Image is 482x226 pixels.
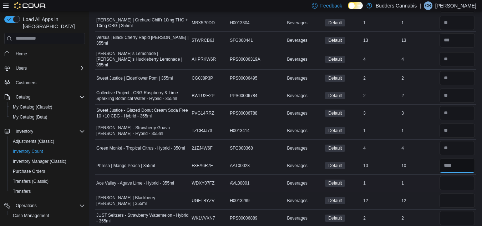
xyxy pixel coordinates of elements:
[16,203,37,209] span: Operations
[10,187,85,196] span: Transfers
[328,75,342,81] span: Default
[192,37,214,43] span: 5TWRCB6J
[10,137,57,146] a: Adjustments (Classic)
[328,197,342,204] span: Default
[228,126,285,135] div: H0013414
[13,127,85,136] span: Inventory
[287,37,307,43] span: Beverages
[1,92,88,102] button: Catalog
[228,214,285,222] div: PPS00006889
[325,92,345,99] span: Default
[96,163,155,169] span: Phresh | Mango Peach | 355ml
[400,126,438,135] div: 1
[16,94,30,100] span: Catalog
[13,114,47,120] span: My Catalog (Beta)
[400,19,438,27] div: 1
[13,213,49,219] span: Cash Management
[96,212,189,224] span: JUST Seltzers - Strawberry Watermelon - Hybrid - 355ml
[228,74,285,82] div: PPS00006495
[435,1,476,10] p: [PERSON_NAME]
[10,157,85,166] span: Inventory Manager (Classic)
[328,145,342,151] span: Default
[7,102,88,112] button: My Catalog (Classic)
[325,197,345,204] span: Default
[96,17,189,29] span: [PERSON_NAME] | Orchard Chill’r 10mg THC + 10mg CBG | 355ml
[96,35,189,46] span: Versus | Black Cherry Rapid [PERSON_NAME] | 355ml
[400,74,438,82] div: 2
[400,196,438,205] div: 12
[13,64,85,72] span: Users
[192,128,212,134] span: TZCRJJ73
[376,1,417,10] p: Budders Cannabis
[1,63,88,73] button: Users
[287,215,307,221] span: Beverages
[16,65,27,71] span: Users
[362,196,400,205] div: 12
[10,147,85,156] span: Inventory Count
[96,90,189,101] span: Collective Project - CBG Raspberry & Lime Sparkling Botanical Water - Hybrid - 355ml
[13,201,40,210] button: Operations
[328,127,342,134] span: Default
[287,145,307,151] span: Beverages
[328,37,342,44] span: Default
[192,20,215,26] span: MBX5P0DD
[13,139,54,144] span: Adjustments (Classic)
[10,103,55,111] a: My Catalog (Classic)
[348,2,363,9] input: Dark Mode
[400,144,438,152] div: 4
[328,110,342,116] span: Default
[325,19,345,26] span: Default
[13,201,85,210] span: Operations
[13,50,30,58] a: Home
[13,64,30,72] button: Users
[325,75,345,82] span: Default
[325,127,345,134] span: Default
[13,159,66,164] span: Inventory Manager (Classic)
[10,113,85,121] span: My Catalog (Beta)
[13,179,49,184] span: Transfers (Classic)
[10,177,85,186] span: Transfers (Classic)
[325,145,345,152] span: Default
[10,113,50,121] a: My Catalog (Beta)
[362,36,400,45] div: 13
[1,201,88,211] button: Operations
[10,177,51,186] a: Transfers (Classic)
[96,75,173,81] span: Sweet Justice | Elderflower Pom | 355ml
[13,78,85,87] span: Customers
[7,136,88,146] button: Adjustments (Classic)
[10,157,69,166] a: Inventory Manager (Classic)
[1,126,88,136] button: Inventory
[96,145,185,151] span: Green Monké - Tropical Citrus - Hybrid - 350ml
[96,195,189,206] span: [PERSON_NAME] | Blackberry [PERSON_NAME] | 355ml
[10,103,85,111] span: My Catalog (Classic)
[287,163,307,169] span: Beverages
[192,215,215,221] span: WK1VVXN7
[287,20,307,26] span: Beverages
[10,167,48,176] a: Purchase Orders
[400,91,438,100] div: 2
[192,56,216,62] span: AHPRKW6R
[362,55,400,64] div: 4
[228,19,285,27] div: H0013304
[325,215,345,222] span: Default
[362,109,400,117] div: 3
[287,180,307,186] span: Beverages
[96,180,174,186] span: Ace Valley - Agave Lime - Hybrid - 355ml
[10,187,34,196] a: Transfers
[7,186,88,196] button: Transfers
[228,36,285,45] div: SFG000441
[400,161,438,170] div: 10
[7,211,88,221] button: Cash Management
[7,176,88,186] button: Transfers (Classic)
[96,125,189,136] span: [PERSON_NAME] - Strawberry Guava [PERSON_NAME] - Hybrid - 355ml
[425,1,431,10] span: CB
[424,1,432,10] div: Caleb Bains
[13,169,45,174] span: Purchase Orders
[192,163,213,169] span: F8EA6R7F
[420,1,421,10] p: |
[16,129,33,134] span: Inventory
[7,146,88,156] button: Inventory Count
[96,107,189,119] span: Sweet Justice - Glazed Donut Cream Soda Free 10 +10 CBG - Hybrid - 355ml
[287,75,307,81] span: Beverages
